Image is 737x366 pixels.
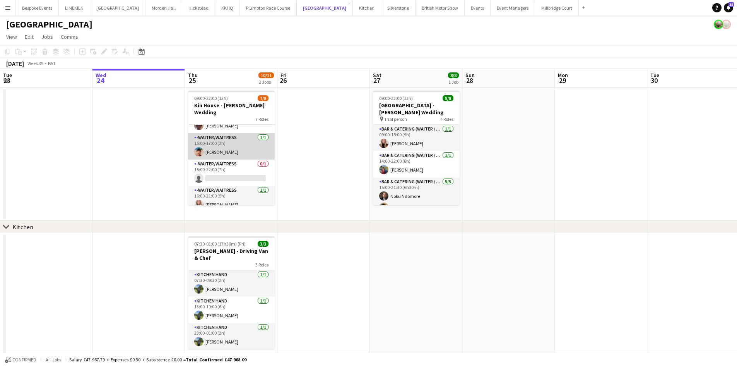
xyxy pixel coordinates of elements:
[373,72,381,79] span: Sat
[44,357,63,363] span: All jobs
[714,20,723,29] app-user-avatar: Staffing Manager
[464,76,475,85] span: 28
[12,357,36,363] span: Confirmed
[145,0,182,15] button: Morden Hall
[728,2,734,7] span: 15
[465,72,475,79] span: Sun
[186,357,246,363] span: Total Confirmed £47 968.09
[188,297,275,323] app-card-role: Kitchen Hand1/113:00-19:00 (6h)[PERSON_NAME]
[722,20,731,29] app-user-avatar: Staffing Manager
[373,125,460,151] app-card-role: Bar & Catering (Waiter / waitress)1/109:00-18:00 (9h)[PERSON_NAME]
[3,72,12,79] span: Tue
[96,72,106,79] span: Wed
[381,0,416,15] button: Silverstone
[188,247,275,261] h3: [PERSON_NAME] - Driving Van & Chef
[38,32,56,42] a: Jobs
[4,356,38,364] button: Confirmed
[22,32,37,42] a: Edit
[353,0,381,15] button: Kitchen
[448,72,459,78] span: 8/8
[188,102,275,116] h3: Kin House - [PERSON_NAME] Wedding
[6,33,17,40] span: View
[557,76,568,85] span: 29
[41,33,53,40] span: Jobs
[558,72,568,79] span: Mon
[416,0,465,15] button: British Motor Show
[2,76,12,85] span: 23
[194,241,246,247] span: 07:30-01:00 (17h30m) (Fri)
[465,0,491,15] button: Events
[187,76,198,85] span: 25
[94,76,106,85] span: 24
[373,177,460,249] app-card-role: Bar & Catering (Waiter / waitress)5/515:00-21:30 (6h30m)Noku Ndomore[PERSON_NAME]
[240,0,297,15] button: Plumpton Race Course
[194,95,228,101] span: 09:00-22:00 (13h)
[48,60,56,66] div: BST
[26,60,45,66] span: Week 39
[188,236,275,349] app-job-card: 07:30-01:00 (17h30m) (Fri)3/3[PERSON_NAME] - Driving Van & Chef3 RolesKitchen Hand1/107:30-09:30 ...
[61,33,78,40] span: Comms
[255,116,268,122] span: 7 Roles
[443,95,453,101] span: 8/8
[384,116,407,122] span: Trial person
[280,72,287,79] span: Fri
[188,72,198,79] span: Thu
[59,0,90,15] button: LIMEKILN
[258,241,268,247] span: 3/3
[372,76,381,85] span: 27
[535,0,579,15] button: Millbridge Court
[16,0,59,15] button: Bespoke Events
[258,95,268,101] span: 7/8
[258,72,274,78] span: 10/11
[25,33,34,40] span: Edit
[188,323,275,349] app-card-role: Kitchen Hand1/123:00-01:00 (2h)[PERSON_NAME]
[90,0,145,15] button: [GEOGRAPHIC_DATA]
[379,95,413,101] span: 09:00-22:00 (13h)
[440,116,453,122] span: 4 Roles
[373,151,460,177] app-card-role: Bar & Catering (Waiter / waitress)1/114:00-22:00 (8h)[PERSON_NAME]
[255,262,268,268] span: 3 Roles
[188,133,275,160] app-card-role: -Waiter/Waitress1/115:00-17:00 (2h)[PERSON_NAME]
[649,76,659,85] span: 30
[58,32,81,42] a: Comms
[215,0,240,15] button: KKHQ
[188,91,275,205] app-job-card: 09:00-22:00 (13h)7/8Kin House - [PERSON_NAME] Wedding7 RolesNoku Ndomore[PERSON_NAME]Bar & Cateri...
[188,160,275,186] app-card-role: -Waiter/Waitress0/115:00-22:00 (7h)
[12,223,33,231] div: Kitchen
[448,79,458,85] div: 1 Job
[182,0,215,15] button: Hickstead
[491,0,535,15] button: Event Managers
[259,79,274,85] div: 2 Jobs
[373,102,460,116] h3: [GEOGRAPHIC_DATA] - [PERSON_NAME] Wedding
[69,357,246,363] div: Salary £47 967.79 + Expenses £0.30 + Subsistence £0.00 =
[650,72,659,79] span: Tue
[188,186,275,212] app-card-role: -Waiter/Waitress1/116:00-21:00 (5h)[PERSON_NAME]
[279,76,287,85] span: 26
[3,32,20,42] a: View
[6,19,92,30] h1: [GEOGRAPHIC_DATA]
[188,270,275,297] app-card-role: Kitchen Hand1/107:30-09:30 (2h)[PERSON_NAME]
[297,0,353,15] button: [GEOGRAPHIC_DATA]
[6,60,24,67] div: [DATE]
[373,91,460,205] app-job-card: 09:00-22:00 (13h)8/8[GEOGRAPHIC_DATA] - [PERSON_NAME] Wedding Trial person4 RolesBar & Catering (...
[724,3,733,12] a: 15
